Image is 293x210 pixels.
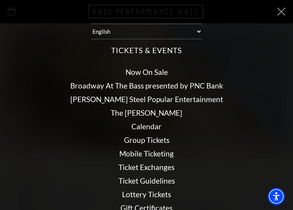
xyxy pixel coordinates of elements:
[122,190,171,199] a: Lottery Tickets
[126,68,168,76] a: Now On Sale
[268,188,285,205] div: Accessibility Menu
[70,95,223,104] a: [PERSON_NAME] Steel Popular Entertainment
[119,149,174,158] a: Mobile Ticketing
[119,176,175,185] a: Ticket Guidelines
[119,163,174,172] a: Ticket Exchanges
[70,81,223,90] a: Broadway At The Bass presented by PNC Bank
[111,108,182,117] a: The [PERSON_NAME]
[91,24,202,39] select: Select:
[131,122,162,131] a: Calendar
[124,135,169,144] a: Group Tickets
[111,45,181,56] label: Tickets & Events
